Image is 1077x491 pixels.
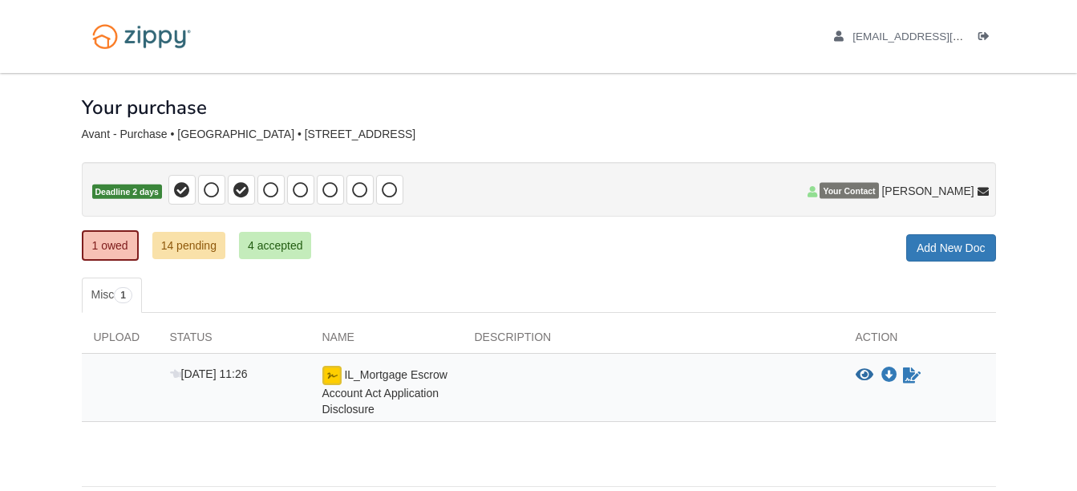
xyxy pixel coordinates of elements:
span: IL_Mortgage Escrow Account Act Application Disclosure [322,368,447,416]
span: [PERSON_NAME] [881,183,974,199]
div: Description [463,329,844,353]
a: 1 owed [82,230,139,261]
span: Deadline 2 days [92,185,162,200]
a: Waiting for your co-borrower to e-sign [901,366,922,385]
a: Download IL_Mortgage Escrow Account Act Application Disclosure [881,369,897,382]
span: [DATE] 11:26 [170,367,248,380]
span: 1 [114,287,132,303]
h1: Your purchase [82,97,207,118]
div: Name [310,329,463,353]
a: Misc [82,278,142,313]
img: esign icon [322,366,342,385]
div: Action [844,329,996,353]
span: Your Contact [820,183,878,199]
img: Logo [82,16,201,57]
a: 4 accepted [239,232,312,259]
a: edit profile [834,30,1037,47]
a: 14 pending [152,232,225,259]
a: Add New Doc [906,234,996,262]
span: kavant88@gmail.com [852,30,1036,43]
button: View IL_Mortgage Escrow Account Act Application Disclosure [856,367,873,383]
a: Log out [978,30,996,47]
div: Avant - Purchase • [GEOGRAPHIC_DATA] • [STREET_ADDRESS] [82,128,996,141]
div: Status [158,329,310,353]
div: Upload [82,329,158,353]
